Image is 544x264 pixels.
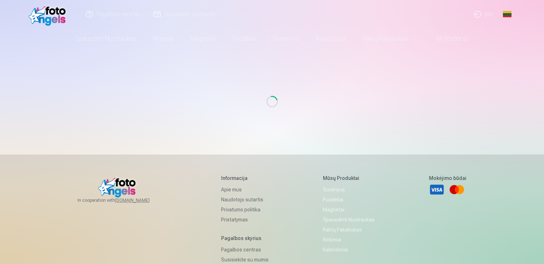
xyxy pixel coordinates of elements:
[323,235,375,245] a: Rinkiniai
[323,215,375,225] a: Spausdinti nuotraukas
[416,29,477,49] a: All products
[221,205,269,215] a: Privatumo politika
[221,215,269,225] a: Pristatymas
[221,245,269,255] a: Pagalbos centras
[29,3,70,26] img: /fa2
[449,182,465,197] a: Mastercard
[354,29,416,49] a: Raktų pakabukas
[221,175,269,182] h5: Informacija
[224,29,265,49] a: Puodeliai
[323,195,375,205] a: Puodeliai
[67,29,145,49] a: Spausdinti nuotraukas
[182,29,224,49] a: Magnetai
[115,197,167,203] a: [DOMAIN_NAME]
[145,29,182,49] a: Rinkiniai
[221,195,269,205] a: Naudotojo sutartis
[429,182,445,197] a: Visa
[78,197,167,203] span: In cooperation with
[323,205,375,215] a: Magnetai
[308,29,354,49] a: Kalendoriai
[429,175,466,182] h5: Mokėjimo būdai
[323,245,375,255] a: Kalendoriai
[221,235,269,242] h5: Pagalbos skyrius
[323,225,375,235] a: Raktų pakabukas
[323,185,375,195] a: Suvenyrai
[323,175,375,182] h5: Mūsų produktai
[265,29,308,49] a: Suvenyrai
[221,185,269,195] a: Apie mus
